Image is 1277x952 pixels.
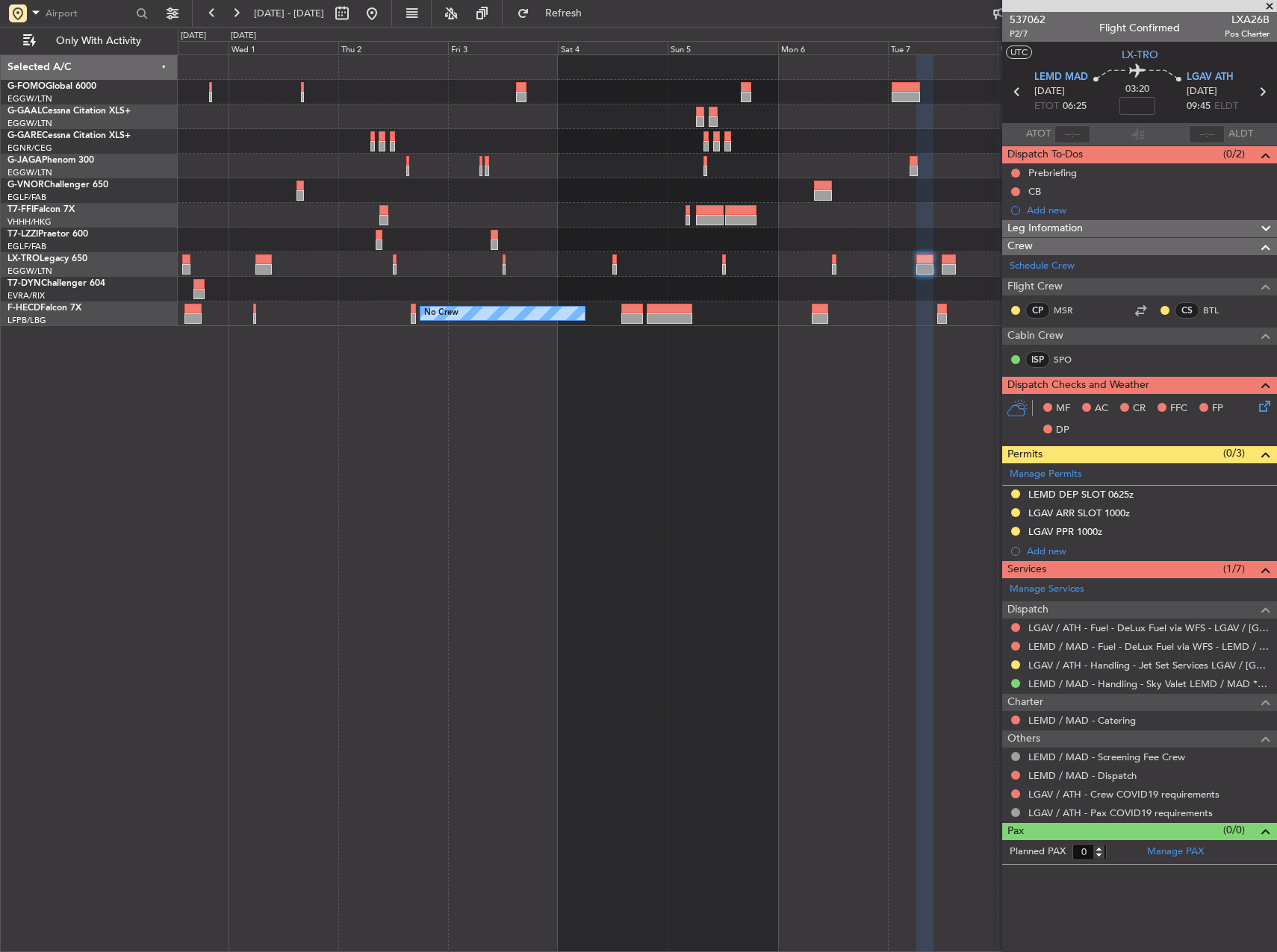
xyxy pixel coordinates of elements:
span: Crew [1007,238,1033,255]
span: Flight Crew [1007,278,1063,295]
span: Dispatch [1007,601,1048,619]
a: G-FOMOGlobal 6000 [7,82,96,91]
span: Pos Charter [1225,28,1270,40]
a: LGAV / ATH - Pax COVID19 requirements [1028,807,1213,819]
div: LGAV ARR SLOT 1000z [1028,507,1130,519]
div: LEMD DEP SLOT 0625z [1028,488,1134,501]
span: ATOT [1026,127,1051,142]
a: G-GARECessna Citation XLS+ [7,131,131,140]
span: FFC [1170,401,1187,416]
span: G-GARE [7,131,42,140]
span: T7-LZZI [7,230,38,239]
button: Refresh [510,1,600,25]
span: LX-TRO [7,254,40,263]
span: LXA26B [1225,12,1270,28]
div: Flight Confirmed [1099,20,1180,36]
a: LFPB/LBG [7,315,46,326]
span: (0/2) [1223,146,1245,162]
div: CB [1028,185,1041,198]
span: Services [1007,561,1046,578]
div: [DATE] [181,30,206,43]
span: 09:45 [1187,99,1211,114]
div: Wed 1 [229,41,338,54]
a: T7-LZZIPraetor 600 [7,230,88,239]
div: Prebriefing [1028,166,1077,179]
a: G-JAGAPhenom 300 [7,156,94,165]
span: MF [1056,401,1070,416]
div: Fri 3 [448,41,558,54]
span: Refresh [532,8,595,19]
span: (0/3) [1223,445,1245,461]
a: EGNR/CEG [7,143,52,154]
div: CP [1025,302,1050,319]
a: VHHH/HKG [7,216,52,228]
div: Sat 4 [558,41,668,54]
a: Schedule Crew [1010,259,1075,274]
a: T7-FFIFalcon 7X [7,205,75,214]
span: Leg Information [1007,220,1083,237]
span: 06:25 [1063,99,1087,114]
span: ALDT [1228,127,1253,142]
a: T7-DYNChallenger 604 [7,279,105,288]
span: [DATE] - [DATE] [254,7,324,20]
span: LEMD MAD [1034,70,1088,85]
span: 537062 [1010,12,1045,28]
span: (1/7) [1223,561,1245,577]
span: ETOT [1034,99,1059,114]
a: LGAV / ATH - Crew COVID19 requirements [1028,788,1219,801]
a: EGLF/FAB [7,241,46,252]
span: T7-DYN [7,279,41,288]
span: G-FOMO [7,82,46,91]
span: Cabin Crew [1007,328,1063,345]
div: Wed 8 [998,41,1107,54]
span: CR [1133,401,1146,416]
span: ELDT [1214,99,1238,114]
div: Tue 7 [888,41,998,54]
div: Add new [1027,545,1270,557]
a: LX-TROLegacy 650 [7,254,87,263]
div: Thu 2 [338,41,448,54]
span: 03:20 [1125,82,1149,97]
span: T7-FFI [7,205,34,214]
label: Planned PAX [1010,845,1066,859]
a: SPO [1054,353,1087,366]
button: UTC [1006,46,1032,59]
a: EGGW/LTN [7,167,52,178]
a: EGGW/LTN [7,266,52,277]
div: Mon 6 [778,41,888,54]
span: LGAV ATH [1187,70,1234,85]
span: G-VNOR [7,181,44,190]
a: LEMD / MAD - Catering [1028,714,1136,727]
a: LGAV / ATH - Handling - Jet Set Services LGAV / [GEOGRAPHIC_DATA] [1028,659,1270,671]
span: (0/0) [1223,822,1245,838]
button: Only With Activity [16,29,162,53]
a: G-GAALCessna Citation XLS+ [7,107,131,116]
span: Pax [1007,823,1024,840]
div: LGAV PPR 1000z [1028,525,1102,538]
a: EVRA/RIX [7,290,45,301]
span: DP [1056,423,1069,438]
a: EGGW/LTN [7,93,52,104]
span: [DATE] [1187,84,1217,99]
input: Airport [46,2,131,25]
span: Charter [1007,694,1043,711]
div: No Crew [424,302,459,325]
div: [DATE] [231,30,256,43]
a: LEMD / MAD - Fuel - DeLux Fuel via WFS - LEMD / MAD [1028,640,1270,653]
span: AC [1095,401,1108,416]
span: Dispatch To-Dos [1007,146,1083,163]
a: LEMD / MAD - Dispatch [1028,769,1137,782]
a: LEMD / MAD - Screening Fee Crew [1028,751,1185,763]
span: G-GAAL [7,107,42,116]
input: --:-- [1054,125,1090,143]
span: Permits [1007,446,1043,463]
span: LX-TRO [1122,47,1158,63]
span: F-HECD [7,304,40,313]
div: ISP [1025,351,1050,368]
span: G-JAGA [7,156,42,165]
span: FP [1212,401,1223,416]
a: LGAV / ATH - Fuel - DeLux Fuel via WFS - LGAV / [GEOGRAPHIC_DATA] [1028,621,1270,634]
a: BTL [1203,304,1237,317]
a: G-VNORChallenger 650 [7,181,108,190]
a: Manage Permits [1010,467,1082,482]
